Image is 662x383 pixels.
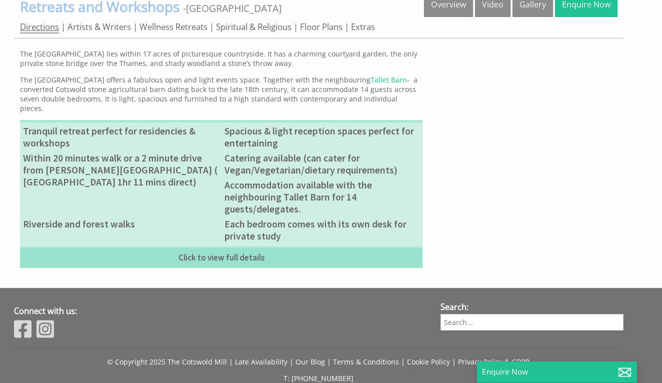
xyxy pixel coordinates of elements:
li: Accommodation available with the neighbouring Tallet Barn for 14 guests/delegates. [221,177,423,216]
a: Directions [20,21,59,33]
h3: Connect with us: [14,305,428,316]
a: Click to view full details [20,246,422,268]
img: Instagram [36,319,54,339]
li: Spacious & light reception spaces perfect for entertaining [221,123,423,150]
a: Wellness Retreats [139,21,207,32]
a: Tallet Barn [370,75,407,84]
span: - [183,1,281,15]
li: Each bedroom comes with its own desk for private study [221,216,423,243]
span: | [452,357,456,366]
a: Artists & Writers [67,21,131,32]
p: Enquire Now [482,366,632,377]
a: Terms & Conditions [333,357,399,366]
h3: Search: [440,301,623,312]
span: | [229,357,233,366]
a: Floor Plans [300,21,342,32]
li: Riverside and forest walks [20,216,221,231]
li: Catering available (can cater for Vegan/Vegetarian/dietary requirements) [221,150,423,177]
input: Search... [440,314,623,330]
span: | [327,357,331,366]
a: Late Availability [235,357,287,366]
span: | [401,357,405,366]
span: | [289,357,293,366]
p: The [GEOGRAPHIC_DATA] lies within 17 acres of picturesque countryside. It has a charming courtyar... [20,49,422,68]
a: Spiritual & Religious [216,21,291,32]
img: Facebook [14,319,31,339]
a: [GEOGRAPHIC_DATA] [186,1,281,15]
a: T: [PHONE_NUMBER] [283,373,353,383]
a: Extras [351,21,375,32]
a: Privacy Policy & GDPR [458,357,530,366]
a: © Copyright 2025 The Cotswold Mill [107,357,227,366]
a: Our Blog [295,357,325,366]
a: Cookie Policy [407,357,450,366]
li: Tranquil retreat perfect for residencies & workshops [20,123,221,150]
li: Within 20 minutes walk or a 2 minute drive from [PERSON_NAME][GEOGRAPHIC_DATA] ( [GEOGRAPHIC_DATA... [20,150,221,189]
p: The [GEOGRAPHIC_DATA] offers a fabulous open and light events space. Together with the neighbouri... [20,75,422,113]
